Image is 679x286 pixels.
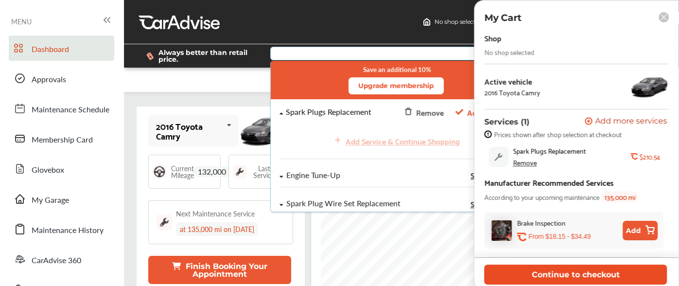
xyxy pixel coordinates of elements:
[467,106,514,119] span: Added to cart
[11,18,32,25] span: MENU
[286,199,400,208] div: Spark Plug Wire Set Replacement
[423,18,431,26] img: header-home-logo.8d720a4f.svg
[32,254,81,267] span: CarAdvise 360
[32,134,93,146] span: Membership Card
[176,209,255,218] div: Next Maintenance Service
[153,165,166,179] img: steering_logo
[416,106,443,119] div: Remove
[484,191,599,202] span: According to your upcoming maintenance
[9,216,114,242] a: Maintenance History
[484,48,534,56] div: No shop selected
[32,164,64,177] span: Glovebox
[585,117,667,126] button: Add more services
[491,220,512,241] img: brake-inspection-thumb.jpg
[146,52,154,60] img: dollor_label_vector.a70140d1.svg
[176,222,258,236] div: at 135,000 mi on [DATE]
[9,186,114,212] a: My Garage
[32,43,69,56] span: Dashboard
[484,77,540,86] div: Active vehicle
[484,130,492,138] img: info-strock.ef5ea3fe.svg
[513,147,586,155] span: Spark Plugs Replacement
[32,224,104,237] span: Maintenance History
[9,156,114,181] a: Glovebox
[484,117,529,126] p: Services (1)
[286,171,340,179] div: Engine Tune-Up
[470,200,514,208] span: See Estimate
[585,117,669,126] a: Add more services
[233,165,246,179] img: maintenance_logo
[9,36,114,61] a: Dashboard
[630,72,669,101] img: 10596_st0640_046.jpg
[623,221,658,240] button: Add
[348,77,443,94] button: Upgrade membership
[595,117,667,126] span: Add more services
[601,191,638,202] span: 135,000 mi
[640,153,661,161] b: $210.54
[484,31,501,44] div: Shop
[32,194,69,207] span: My Garage
[517,217,565,228] div: Brake Inspection
[484,12,521,23] p: My Cart
[363,66,431,73] small: Save an additional 10%
[528,232,591,241] p: From $18.15 - $34.49
[194,166,230,177] span: 132,000
[239,110,293,151] img: mobile_10596_st0640_046.jpg
[157,214,172,230] img: maintenance_logo
[171,165,194,179] span: Current Mileage
[156,121,223,141] div: 2016 Toyota Camry
[9,126,114,151] a: Membership Card
[9,247,114,272] a: CarAdvise 360
[148,256,291,284] button: Finish Booking Your Appointment
[158,49,255,63] span: Always better than retail price.
[513,159,537,166] div: Remove
[488,147,509,167] img: default_wrench_icon.d1a43860.svg
[470,171,514,179] span: See Estimate
[484,89,540,96] div: 2016 Toyota Camry
[494,130,621,138] span: Prices shown after shop selection at checkout
[286,108,371,116] div: Spark Plugs Replacement
[484,265,667,285] button: Continue to checkout
[484,176,613,189] div: Manufacturer Recommended Services
[9,96,114,121] a: Maintenance Schedule
[251,165,277,179] span: Last Service
[435,18,483,26] span: No shop selected
[32,104,109,116] span: Maintenance Schedule
[9,66,114,91] a: Approvals
[32,73,66,86] span: Approvals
